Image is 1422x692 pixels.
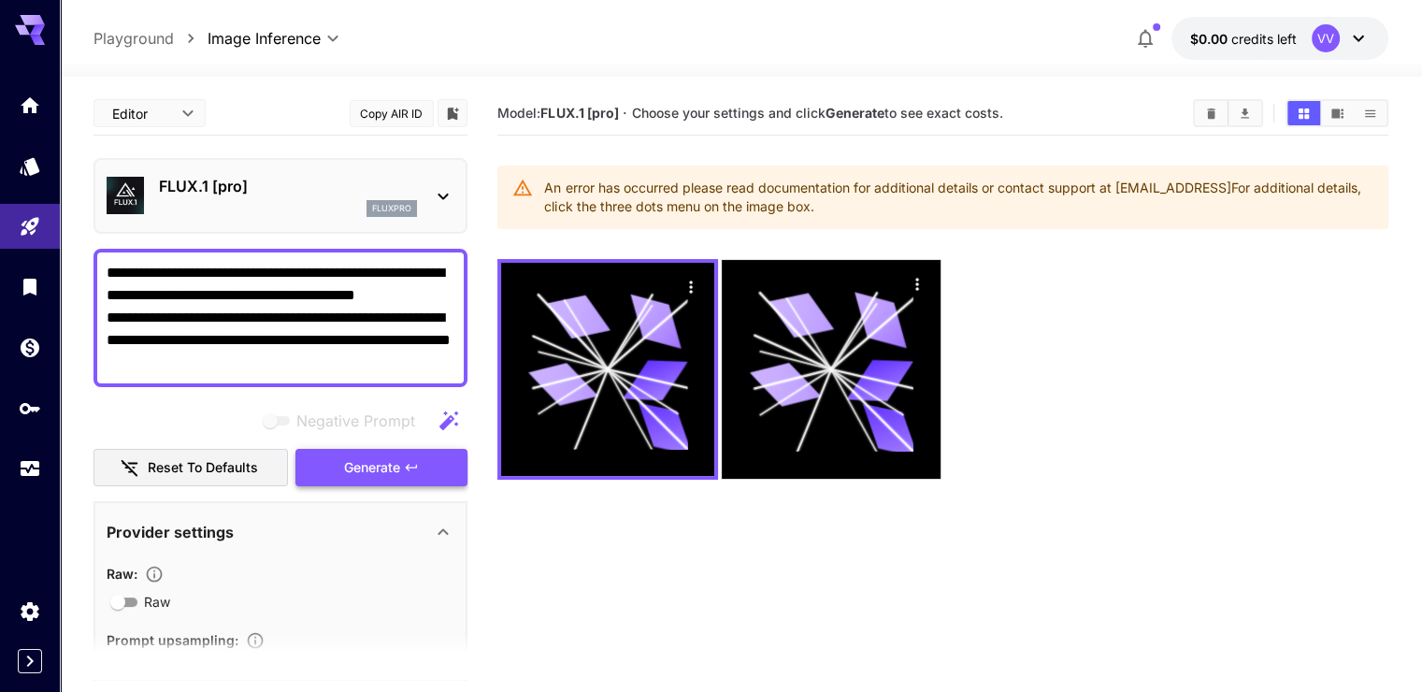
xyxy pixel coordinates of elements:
button: Reset to defaults [93,449,288,487]
button: $0.00VV [1171,17,1388,60]
div: Models [19,154,41,178]
div: Actions [677,272,705,300]
p: FLUX.1 [pro] [159,175,417,197]
button: Controls the level of post-processing applied to generated images. [137,565,171,584]
span: Model: [497,105,618,121]
div: Playground [19,215,41,238]
span: Editor [112,104,170,123]
span: Choose your settings and click to see exact costs. [632,105,1003,121]
span: Negative Prompt [296,410,415,432]
button: Copy AIR ID [350,100,434,127]
div: FLUX.1 [pro]fluxpro [107,167,454,224]
div: Show images in grid viewShow images in video viewShow images in list view [1286,99,1388,127]
div: Wallet [19,336,41,359]
span: Image Inference [208,27,321,50]
p: fluxpro [372,202,411,215]
p: Provider settings [107,521,234,543]
span: Negative prompts are not compatible with the selected model. [259,409,430,432]
span: Raw : [107,566,137,582]
span: Generate [344,456,400,480]
b: Generate [826,105,884,121]
span: Raw [144,592,170,612]
div: Provider settings [107,510,454,555]
div: Actions [903,269,931,297]
button: Show images in grid view [1287,101,1320,125]
a: Playground [93,27,174,50]
b: FLUX.1 [pro] [540,105,618,121]
div: API Keys [19,396,41,420]
div: Settings [19,599,41,623]
button: Expand sidebar [18,649,42,673]
div: Home [19,94,41,117]
p: · [623,102,627,124]
nav: breadcrumb [93,27,208,50]
button: Show images in video view [1321,101,1354,125]
button: Enables automatic enhancement and expansion of the input prompt to improve generation quality and... [238,631,272,650]
div: An error has occurred please read documentation for additional details or contact support at [EMA... [544,171,1372,223]
button: Download All [1228,101,1261,125]
div: Library [19,275,41,298]
span: credits left [1231,31,1297,47]
button: Generate [295,449,467,487]
div: VV [1312,24,1340,52]
div: $0.00 [1190,29,1297,49]
span: Prompt upsampling : [107,632,238,648]
div: Clear ImagesDownload All [1193,99,1263,127]
button: Clear Images [1195,101,1228,125]
div: Usage [19,457,41,481]
span: $0.00 [1190,31,1231,47]
button: Show images in list view [1354,101,1386,125]
button: Add to library [444,102,461,124]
